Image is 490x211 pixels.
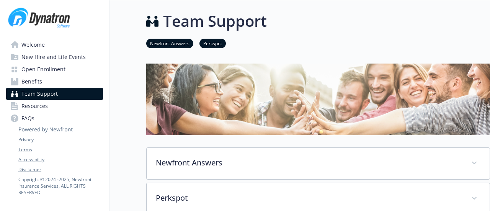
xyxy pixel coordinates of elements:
[18,166,103,173] a: Disclaimer
[6,63,103,75] a: Open Enrollment
[21,51,86,63] span: New Hire and Life Events
[21,63,65,75] span: Open Enrollment
[21,112,34,124] span: FAQs
[199,39,226,47] a: Perkspot
[6,88,103,100] a: Team Support
[147,148,490,179] div: Newfront Answers
[6,39,103,51] a: Welcome
[18,146,103,153] a: Terms
[163,10,267,33] h1: Team Support
[21,88,58,100] span: Team Support
[146,39,193,47] a: Newfront Answers
[21,75,42,88] span: Benefits
[6,112,103,124] a: FAQs
[21,39,45,51] span: Welcome
[18,136,103,143] a: Privacy
[21,100,48,112] span: Resources
[18,156,103,163] a: Accessibility
[6,51,103,63] a: New Hire and Life Events
[156,192,462,204] p: Perkspot
[18,176,103,196] p: Copyright © 2024 - 2025 , Newfront Insurance Services, ALL RIGHTS RESERVED
[156,157,462,168] p: Newfront Answers
[6,100,103,112] a: Resources
[146,64,490,135] img: team support page banner
[6,75,103,88] a: Benefits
